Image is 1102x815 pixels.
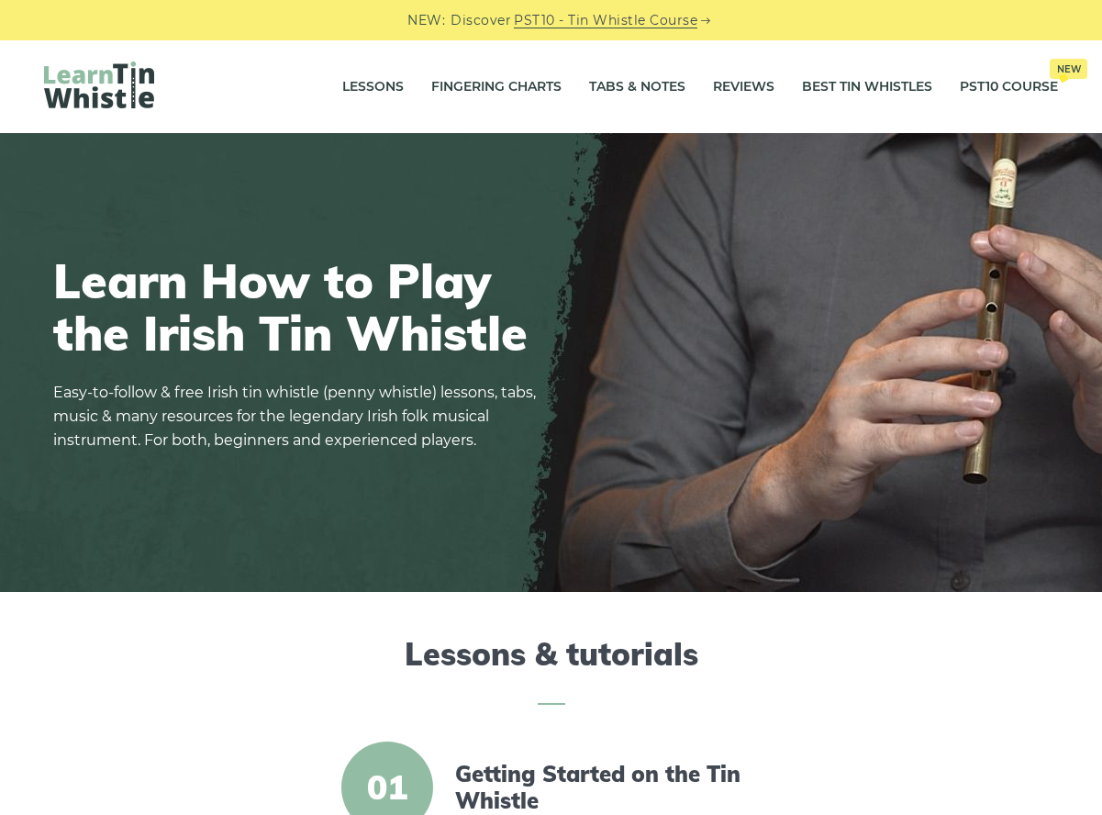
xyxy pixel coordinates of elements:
[802,64,932,110] a: Best Tin Whistles
[342,64,404,110] a: Lessons
[960,64,1058,110] a: PST10 CourseNew
[431,64,562,110] a: Fingering Charts
[44,636,1058,705] h2: Lessons & tutorials
[1050,59,1087,79] span: New
[713,64,774,110] a: Reviews
[53,254,549,359] h1: Learn How to Play the Irish Tin Whistle
[589,64,685,110] a: Tabs & Notes
[44,61,154,108] img: LearnTinWhistle.com
[53,381,549,452] p: Easy-to-follow & free Irish tin whistle (penny whistle) lessons, tabs, music & many resources for...
[455,761,763,814] a: Getting Started on the Tin Whistle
